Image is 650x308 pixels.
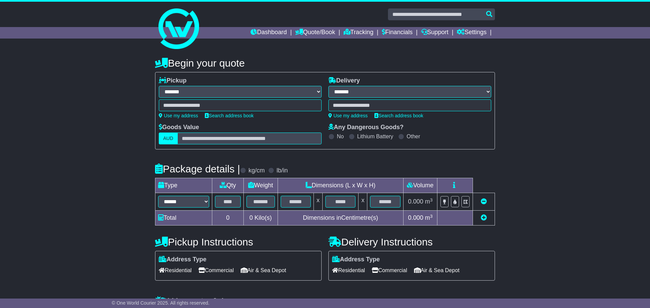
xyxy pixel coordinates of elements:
[159,124,199,131] label: Goods Value
[155,211,212,226] td: Total
[159,256,207,263] label: Address Type
[155,57,495,69] h4: Begin your quote
[251,27,287,39] a: Dashboard
[328,77,360,85] label: Delivery
[328,124,404,131] label: Any Dangerous Goods?
[414,265,460,276] span: Air & Sea Depot
[159,77,187,85] label: Pickup
[198,265,234,276] span: Commercial
[248,167,265,174] label: kg/cm
[278,211,403,226] td: Dimensions in Centimetre(s)
[205,113,254,118] a: Search address book
[481,214,487,221] a: Add new item
[314,193,323,211] td: x
[332,256,380,263] label: Address Type
[407,133,420,140] label: Other
[359,193,367,211] td: x
[159,133,178,144] label: AUD
[374,113,423,118] a: Search address book
[155,163,240,174] h4: Package details |
[425,198,433,205] span: m
[155,178,212,193] td: Type
[408,198,423,205] span: 0.000
[425,214,433,221] span: m
[112,300,210,306] span: © One World Courier 2025. All rights reserved.
[159,265,192,276] span: Residential
[278,178,403,193] td: Dimensions (L x W x H)
[328,236,495,247] h4: Delivery Instructions
[250,214,253,221] span: 0
[155,296,495,307] h4: Warranty & Insurance
[421,27,449,39] a: Support
[372,265,407,276] span: Commercial
[243,211,278,226] td: Kilo(s)
[344,27,373,39] a: Tracking
[159,113,198,118] a: Use my address
[243,178,278,193] td: Weight
[212,211,244,226] td: 0
[430,214,433,219] sup: 3
[277,167,288,174] label: lb/in
[408,214,423,221] span: 0.000
[357,133,393,140] label: Lithium Battery
[328,113,368,118] a: Use my address
[241,265,286,276] span: Air & Sea Depot
[295,27,335,39] a: Quote/Book
[457,27,486,39] a: Settings
[382,27,413,39] a: Financials
[403,178,437,193] td: Volume
[337,133,344,140] label: No
[481,198,487,205] a: Remove this item
[155,236,322,247] h4: Pickup Instructions
[332,265,365,276] span: Residential
[212,178,244,193] td: Qty
[430,197,433,203] sup: 3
